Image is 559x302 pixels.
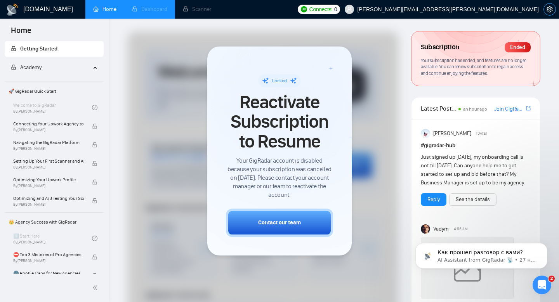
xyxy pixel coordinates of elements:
img: Anisuzzaman Khan [421,129,430,138]
span: lock [92,179,97,185]
div: Contact our team [258,219,301,227]
span: Home [5,25,38,41]
li: Getting Started [5,41,104,57]
span: [PERSON_NAME] [433,129,471,138]
span: 🚀 GigRadar Quick Start [5,83,103,99]
a: setting [543,6,556,12]
span: lock [92,123,97,129]
span: user [347,7,352,12]
span: Getting Started [20,45,57,52]
span: Locked [272,78,287,83]
button: Contact our team [226,209,333,237]
span: By [PERSON_NAME] [13,184,84,188]
span: By [PERSON_NAME] [13,202,84,207]
button: setting [543,3,556,16]
span: double-left [92,284,100,292]
span: Optimizing Your Upwork Profile [13,176,84,184]
span: Latest Posts from the GigRadar Community [421,104,456,113]
span: 0 [334,5,337,14]
span: lock [92,142,97,148]
span: 🌚 Rookie Traps for New Agencies [13,269,84,277]
button: Reply [421,193,446,206]
span: Your subscription has ended, and features are no longer available. You can renew subscription to ... [421,57,526,76]
span: By [PERSON_NAME] [13,259,84,263]
span: Academy [11,64,42,71]
span: Vadym [433,225,449,233]
div: Ended [505,42,531,52]
span: Reactivate Subscription to Resume [226,92,333,151]
span: Setting Up Your First Scanner and Auto-Bidder [13,157,84,165]
span: setting [544,6,556,12]
span: By [PERSON_NAME] [13,146,84,151]
span: lock [11,64,16,70]
span: By [PERSON_NAME] [13,165,84,170]
span: Subscription [421,41,459,54]
a: Join GigRadar Slack Community [494,105,524,113]
span: Optimizing and A/B Testing Your Scanner for Better Results [13,194,84,202]
span: Connects: [309,5,333,14]
img: upwork-logo.png [301,6,307,12]
a: See the details [456,195,490,204]
span: check-circle [92,236,97,241]
a: export [526,105,531,112]
img: Vadym [421,224,430,234]
span: export [526,105,531,111]
span: 2 [549,276,555,282]
span: Navigating the GigRadar Platform [13,139,84,146]
span: lock [11,46,16,51]
span: ⛔ Top 3 Mistakes of Pro Agencies [13,251,84,259]
span: lock [92,161,97,166]
iframe: Intercom notifications сообщение [404,227,559,281]
span: Your GigRadar account is disabled because your subscription was cancelled on [DATE]. Please conta... [226,157,333,200]
button: See the details [449,193,497,206]
span: an hour ago [463,106,487,112]
img: logo [6,3,19,16]
span: Just signed up [DATE], my onboarding call is not till [DATE]. Can anyone help me to get started t... [421,154,525,186]
a: homeHome [93,6,116,12]
span: 👑 Agency Success with GigRadar [5,214,103,230]
span: Academy [20,64,42,71]
iframe: Intercom live chat [533,276,551,294]
span: 4:55 AM [454,226,468,233]
a: Reply [427,195,440,204]
span: [DATE] [476,130,487,137]
h1: # gigradar-hub [421,141,531,150]
span: By [PERSON_NAME] [13,128,84,132]
span: lock [92,198,97,203]
span: check-circle [92,105,97,110]
span: lock [92,273,97,278]
span: lock [92,254,97,260]
span: Connecting Your Upwork Agency to GigRadar [13,120,84,128]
